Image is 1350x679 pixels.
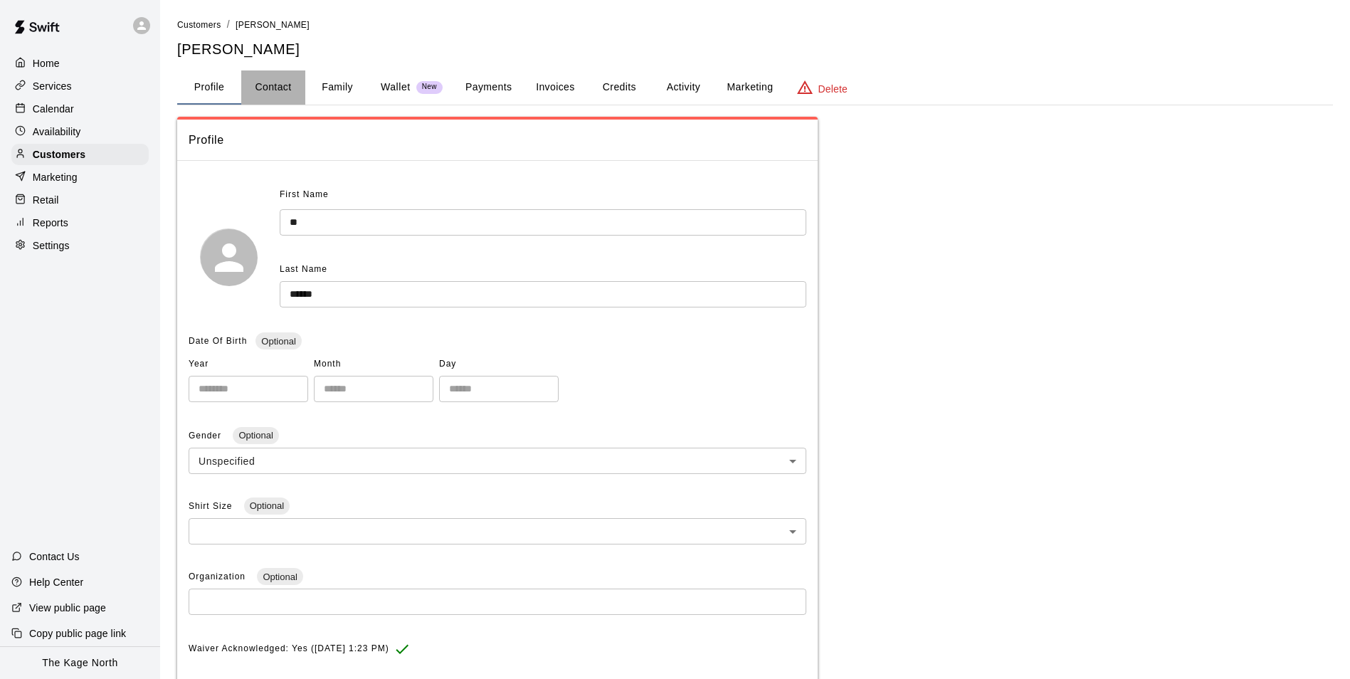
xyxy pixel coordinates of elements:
[11,189,149,211] a: Retail
[11,167,149,188] a: Marketing
[11,98,149,120] a: Calendar
[177,20,221,30] span: Customers
[33,102,74,116] p: Calendar
[244,500,290,511] span: Optional
[177,19,221,30] a: Customers
[416,83,443,92] span: New
[255,336,301,347] span: Optional
[29,601,106,615] p: View public page
[280,184,329,206] span: First Name
[439,353,559,376] span: Day
[11,144,149,165] a: Customers
[29,626,126,641] p: Copy public page link
[241,70,305,105] button: Contact
[189,501,236,511] span: Shirt Size
[381,80,411,95] p: Wallet
[189,638,389,660] span: Waiver Acknowledged: Yes ([DATE] 1:23 PM)
[33,193,59,207] p: Retail
[454,70,523,105] button: Payments
[236,20,310,30] span: [PERSON_NAME]
[29,575,83,589] p: Help Center
[189,572,248,581] span: Organization
[818,82,848,96] p: Delete
[11,121,149,142] a: Availability
[177,40,1333,59] h5: [PERSON_NAME]
[233,430,278,441] span: Optional
[29,549,80,564] p: Contact Us
[177,17,1333,33] nav: breadcrumb
[177,70,1333,105] div: basic tabs example
[715,70,784,105] button: Marketing
[227,17,230,32] li: /
[257,572,302,582] span: Optional
[11,53,149,74] a: Home
[189,448,806,474] div: Unspecified
[651,70,715,105] button: Activity
[177,70,241,105] button: Profile
[11,75,149,97] a: Services
[33,125,81,139] p: Availability
[33,170,78,184] p: Marketing
[189,353,308,376] span: Year
[33,216,68,230] p: Reports
[189,431,224,441] span: Gender
[523,70,587,105] button: Invoices
[33,147,85,162] p: Customers
[280,264,327,274] span: Last Name
[587,70,651,105] button: Credits
[33,79,72,93] p: Services
[33,238,70,253] p: Settings
[189,131,806,149] span: Profile
[189,336,247,346] span: Date Of Birth
[11,235,149,256] a: Settings
[305,70,369,105] button: Family
[11,212,149,233] a: Reports
[33,56,60,70] p: Home
[314,353,433,376] span: Month
[42,656,118,670] p: The Kage North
